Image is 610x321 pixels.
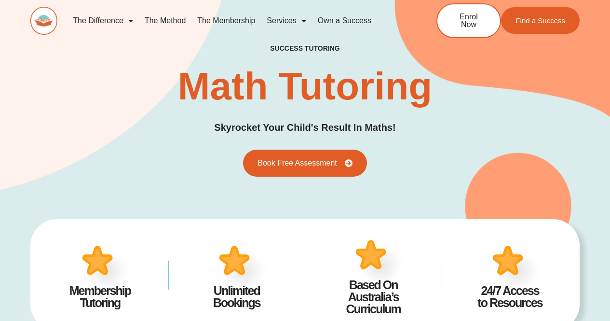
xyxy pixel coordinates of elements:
[515,17,565,24] span: Find a Success
[436,3,501,38] a: Enrol Now
[456,285,564,309] h4: 24/7 Access to Resources
[183,285,290,309] h4: Unlimited Bookings
[320,279,427,315] h4: Based On Australia’s Curriculum
[214,120,395,135] h3: Skyrocket Your Child's Result In Maths!
[67,10,405,32] nav: Menu
[452,13,486,28] span: Enrol Now
[67,10,139,32] a: The Difference
[139,10,191,32] a: The Method
[243,150,367,177] a: Book Free Assessment
[46,285,154,309] h4: Membership Tutoring
[312,10,377,32] a: Own a Success
[191,10,261,32] a: The Membership
[258,159,337,167] span: Book Free Assessment
[261,10,312,32] a: Services
[178,67,432,106] h2: Math Tutoring
[501,7,580,34] a: Find a Success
